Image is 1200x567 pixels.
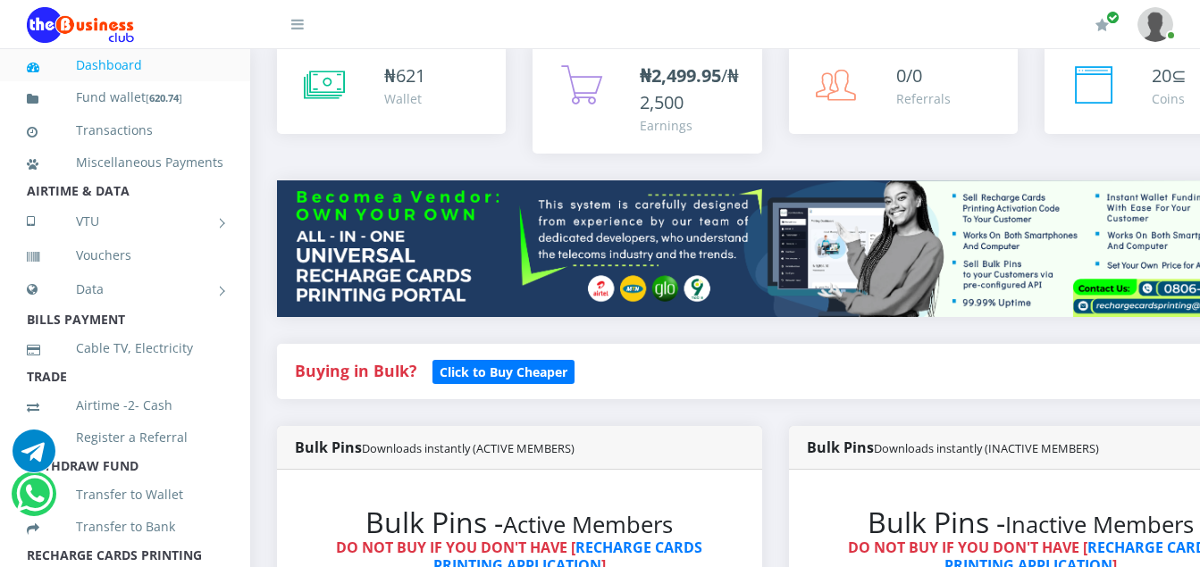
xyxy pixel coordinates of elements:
a: Data [27,267,223,312]
h2: Bulk Pins - [313,505,726,539]
a: Transfer to Wallet [27,474,223,515]
a: ₦2,499.95/₦2,500 Earnings [533,45,761,154]
a: Dashboard [27,45,223,86]
img: Logo [27,7,134,43]
div: Coins [1152,89,1187,108]
a: Register a Referral [27,417,223,458]
b: Click to Buy Cheaper [440,363,567,380]
a: Chat for support [16,486,53,515]
a: Airtime -2- Cash [27,385,223,426]
i: Renew/Upgrade Subscription [1095,18,1109,32]
small: Downloads instantly (ACTIVE MEMBERS) [362,440,575,456]
span: 621 [396,63,425,88]
small: Active Members [503,509,673,540]
strong: Bulk Pins [807,438,1099,457]
img: User [1137,7,1173,42]
small: [ ] [146,91,182,104]
a: Click to Buy Cheaper [432,360,575,381]
a: Transfer to Bank [27,506,223,547]
strong: Bulk Pins [295,438,575,457]
div: ₦ [384,63,425,89]
span: 20 [1152,63,1171,88]
strong: Buying in Bulk? [295,360,416,381]
span: /₦2,500 [640,63,739,114]
a: Cable TV, Electricity [27,328,223,369]
a: ₦621 Wallet [277,45,506,134]
a: VTU [27,199,223,244]
b: ₦2,499.95 [640,63,721,88]
div: ⊆ [1152,63,1187,89]
div: Referrals [896,89,951,108]
a: 0/0 Referrals [789,45,1018,134]
a: Fund wallet[620.74] [27,77,223,119]
a: Chat for support [13,443,55,472]
div: Wallet [384,89,425,108]
small: Downloads instantly (INACTIVE MEMBERS) [874,440,1099,456]
a: Miscellaneous Payments [27,142,223,183]
b: 620.74 [149,91,179,104]
a: Transactions [27,110,223,151]
small: Inactive Members [1005,509,1194,540]
div: Earnings [640,116,743,135]
span: Renew/Upgrade Subscription [1106,11,1120,24]
a: Vouchers [27,235,223,276]
span: 0/0 [896,63,922,88]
